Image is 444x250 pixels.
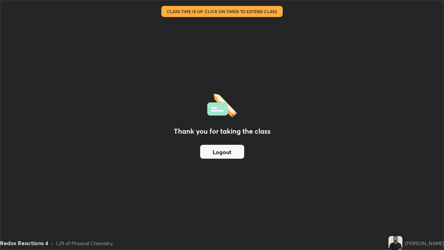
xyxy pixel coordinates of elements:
img: 5e6e13c1ec7d4a9f98ea3605e43f832c.jpg [388,236,402,250]
div: L29 of Physical Chemistry [56,240,113,247]
button: Logout [200,145,244,159]
div: [PERSON_NAME] [405,240,444,247]
h2: Thank you for taking the class [174,126,271,136]
div: • [51,240,53,247]
img: offlineFeedback.1438e8b3.svg [207,91,237,118]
